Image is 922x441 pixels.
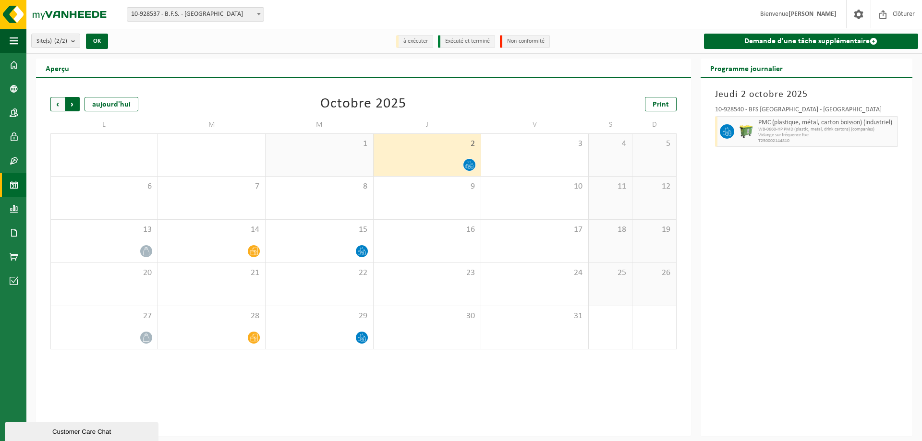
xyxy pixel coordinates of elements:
[632,116,676,133] td: D
[758,138,895,144] span: T250002144810
[270,225,368,235] span: 15
[396,35,433,48] li: à exécuter
[594,225,627,235] span: 18
[270,181,368,192] span: 8
[637,139,671,149] span: 5
[594,181,627,192] span: 11
[127,7,264,22] span: 10-928537 - B.F.S. - WOLUWE-SAINT-PIERRE
[378,181,476,192] span: 9
[715,107,898,116] div: 10-928540 - BFS [GEOGRAPHIC_DATA] - [GEOGRAPHIC_DATA]
[36,34,67,48] span: Site(s)
[31,34,80,48] button: Site(s)(2/2)
[56,268,153,278] span: 20
[758,119,895,127] span: PMC (plastique, métal, carton boisson) (industriel)
[85,97,138,111] div: aujourd'hui
[378,139,476,149] span: 2
[438,35,495,48] li: Exécuté et terminé
[715,87,898,102] h3: Jeudi 2 octobre 2025
[637,181,671,192] span: 12
[594,139,627,149] span: 4
[378,225,476,235] span: 16
[163,181,260,192] span: 7
[65,97,80,111] span: Suivant
[320,97,406,111] div: Octobre 2025
[163,225,260,235] span: 14
[270,311,368,322] span: 29
[378,311,476,322] span: 30
[481,116,589,133] td: V
[270,139,368,149] span: 1
[378,268,476,278] span: 23
[5,420,160,441] iframe: chat widget
[266,116,373,133] td: M
[127,8,264,21] span: 10-928537 - B.F.S. - WOLUWE-SAINT-PIERRE
[758,127,895,132] span: WB-0660-HP PMD (plastic, metal, drink cartons) (companies)
[789,11,837,18] strong: [PERSON_NAME]
[637,268,671,278] span: 26
[36,59,79,77] h2: Aperçu
[486,181,583,192] span: 10
[374,116,481,133] td: J
[270,268,368,278] span: 22
[54,38,67,44] count: (2/2)
[50,97,65,111] span: Précédent
[158,116,266,133] td: M
[50,116,158,133] td: L
[486,268,583,278] span: 24
[637,225,671,235] span: 19
[704,34,918,49] a: Demande d'une tâche supplémentaire
[653,101,669,108] span: Print
[758,132,895,138] span: Vidange sur fréquence fixe
[56,311,153,322] span: 27
[486,311,583,322] span: 31
[56,181,153,192] span: 6
[645,97,677,111] a: Print
[500,35,550,48] li: Non-conformité
[56,225,153,235] span: 13
[701,59,792,77] h2: Programme journalier
[163,268,260,278] span: 21
[594,268,627,278] span: 25
[86,34,108,49] button: OK
[589,116,632,133] td: S
[739,124,753,139] img: WB-0660-HPE-GN-50
[486,139,583,149] span: 3
[486,225,583,235] span: 17
[163,311,260,322] span: 28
